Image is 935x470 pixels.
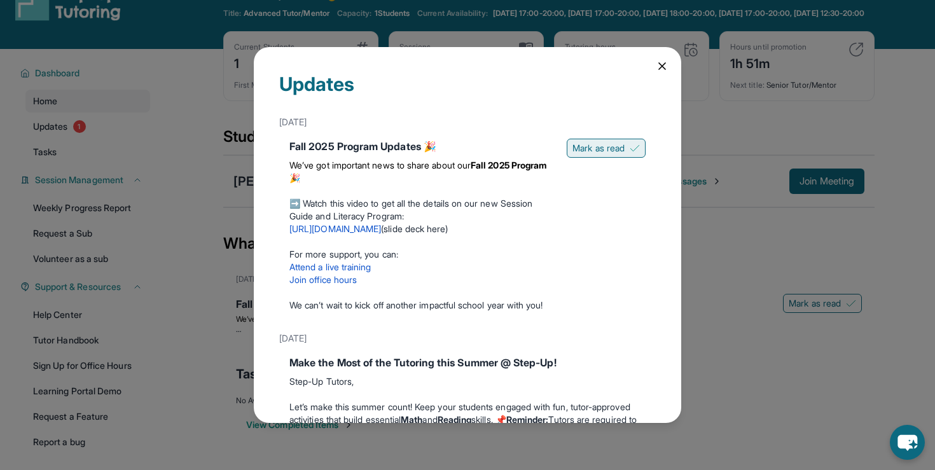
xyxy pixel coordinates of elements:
button: chat-button [890,425,925,460]
div: [DATE] [279,327,656,350]
span: 🎉 [289,172,300,183]
img: Mark as read [630,143,640,153]
a: Join office hours [289,274,357,285]
strong: Reminder: [506,414,549,425]
span: We can’t wait to kick off another impactful school year with you! [289,300,543,310]
p: ( ) [289,223,557,235]
span: Mark as read [572,142,625,155]
div: [DATE] [279,111,656,134]
strong: Reading [438,414,472,425]
strong: Math [401,414,422,425]
div: Make the Most of the Tutoring this Summer @ Step-Up! [289,355,646,370]
p: Step-Up Tutors, [289,375,646,388]
span: We’ve got important news to share about our [289,160,471,170]
div: Fall 2025 Program Updates 🎉 [289,139,557,154]
strong: Fall 2025 Program [471,160,546,170]
a: [URL][DOMAIN_NAME] [289,223,381,234]
a: Attend a live training [289,261,371,272]
div: Updates [279,73,656,111]
a: slide deck here [384,223,445,234]
span: ➡️ Watch this video to get all the details on our new Session Guide and Literacy Program: [289,198,532,221]
span: For more support, you can: [289,249,398,259]
p: Let’s make this summer count! Keep your students engaged with fun, tutor-approved activities that... [289,401,646,439]
button: Mark as read [567,139,646,158]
